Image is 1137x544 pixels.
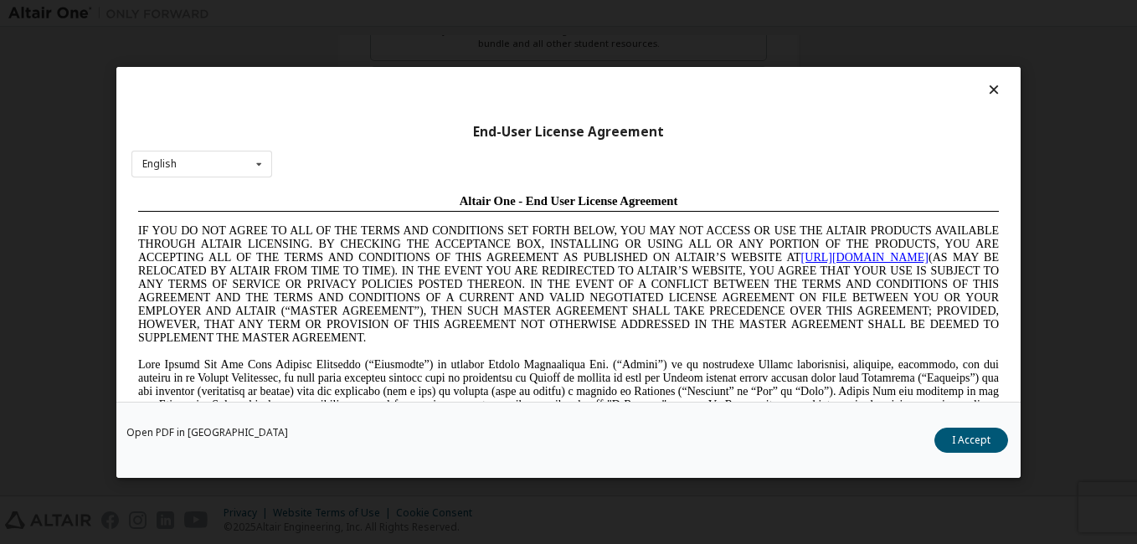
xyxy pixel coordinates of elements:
[670,64,797,76] a: [URL][DOMAIN_NAME]
[7,171,867,290] span: Lore Ipsumd Sit Ame Cons Adipisc Elitseddo (“Eiusmodte”) in utlabor Etdolo Magnaaliqua Eni. (“Adm...
[328,7,547,20] span: Altair One - End User License Agreement
[934,428,1008,453] button: I Accept
[131,123,1006,140] div: End-User License Agreement
[142,159,177,169] div: English
[7,37,867,157] span: IF YOU DO NOT AGREE TO ALL OF THE TERMS AND CONDITIONS SET FORTH BELOW, YOU MAY NOT ACCESS OR USE...
[126,428,288,438] a: Open PDF in [GEOGRAPHIC_DATA]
